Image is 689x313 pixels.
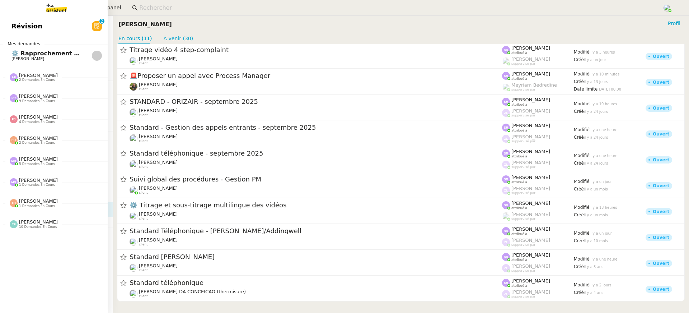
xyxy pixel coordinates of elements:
[597,87,621,91] span: [DATE] 00:00
[511,71,550,77] span: [PERSON_NAME]
[511,56,550,62] span: [PERSON_NAME]
[130,56,502,65] app-user-detailed-label: client
[502,252,574,262] app-user-label: attribué à
[139,237,178,243] span: [PERSON_NAME]
[574,257,590,262] span: Modifié
[19,198,58,204] span: [PERSON_NAME]
[511,149,550,154] span: [PERSON_NAME]
[139,3,655,13] input: Rechercher
[19,99,55,103] span: 9 demandes en cours
[502,253,510,261] img: svg
[130,176,502,183] span: Suivi global des procédures - Gestion PM
[130,280,502,286] span: Standard téléphonique
[130,47,502,54] span: Titrage vidéo 4 step-complaint
[511,165,535,169] span: suppervisé par
[590,102,617,106] span: il y a 19 heures
[584,161,608,165] span: il y a 24 jours
[502,290,510,298] img: svg
[653,261,669,266] div: Ouvert
[590,180,612,184] span: il y a un jour
[502,289,574,299] app-user-label: suppervisé par
[139,56,178,61] span: [PERSON_NAME]
[653,210,669,214] div: Ouvert
[511,263,550,269] span: [PERSON_NAME]
[574,231,590,236] span: Modifié
[511,269,535,273] span: suppervisé par
[3,40,44,47] span: Mes demandes
[590,257,618,261] span: il y a une heure
[502,123,574,132] app-user-label: attribué à
[502,97,574,106] app-user-label: attribué à
[139,62,148,66] span: client
[130,151,502,157] span: Standard téléphonique - septembre 2025
[11,50,102,57] span: ⚙️ Rapprochement bancaire
[574,238,584,243] span: Créé
[653,80,669,84] div: Ouvert
[502,134,574,143] app-user-label: suppervisé par
[502,108,574,118] app-user-label: suppervisé par
[130,125,502,131] span: Standard - Gestion des appels entrants - septembre 2025
[511,243,535,247] span: suppervisé par
[130,57,137,65] img: users%2FYQzvtHxFwHfgul3vMZmAPOQmiRm1%2Favatar%2Fbenjamin-delahaye_m.png
[590,154,618,158] span: il y a une heure
[574,79,584,84] span: Créé
[511,191,535,195] span: suppervisé par
[511,258,527,262] span: attribué à
[590,128,618,132] span: il y a une heure
[130,82,502,91] app-user-detailed-label: client
[502,264,510,272] img: svg
[511,180,527,184] span: attribué à
[511,103,527,107] span: attribué à
[502,238,510,246] img: svg
[130,211,502,221] app-user-detailed-label: client
[502,201,574,210] app-user-label: attribué à
[139,185,178,191] span: [PERSON_NAME]
[584,135,608,139] span: il y a 24 jours
[584,265,603,269] span: il y a 3 ans
[19,183,55,187] span: 1 demandes en cours
[502,98,510,106] img: svg
[130,237,502,247] app-user-detailed-label: client
[574,153,590,158] span: Modifié
[584,80,608,84] span: il y a 13 jours
[10,199,18,207] img: svg
[511,206,527,210] span: attribué à
[139,88,148,92] span: client
[139,191,148,195] span: client
[574,282,590,287] span: Modifié
[511,284,527,288] span: attribué à
[130,160,502,169] app-user-detailed-label: client
[130,290,137,298] img: users%2FhitvUqURzfdVsA8TDJwjiRfjLnH2%2Favatar%2Flogo-thermisure.png
[10,220,18,228] img: svg
[584,187,608,191] span: il y a un mois
[11,21,42,32] span: Révision
[139,108,178,113] span: [PERSON_NAME]
[502,82,574,92] app-user-label: suppervisé par
[574,50,590,55] span: Modifié
[10,178,18,186] img: svg
[139,160,178,165] span: [PERSON_NAME]
[511,77,527,81] span: attribué à
[653,287,669,291] div: Ouvert
[100,19,103,25] p: 2
[139,269,148,273] span: client
[130,160,137,168] img: users%2FRcIDm4Xn1TPHYwgLThSv8RQYtaM2%2Favatar%2F95761f7a-40c3-4bb5-878d-fe785e6f95b2
[130,83,137,91] img: 59e8fd3f-8fb3-40bf-a0b4-07a768509d6a
[19,156,58,162] span: [PERSON_NAME]
[19,178,58,183] span: [PERSON_NAME]
[130,202,502,209] span: ⚙️ Titrage et sous-titrage multilingue des vidéos
[590,73,620,77] span: il y a 10 minutes
[574,57,584,62] span: Créé
[511,88,535,92] span: suppervisé par
[130,134,137,142] img: users%2FW4OQjB9BRtYK2an7yusO0WsYLsD3%2Favatar%2F28027066-518b-424c-8476-65f2e549ac29
[118,19,172,29] nz-page-header-title: [PERSON_NAME]
[511,295,535,299] span: suppervisé par
[511,51,527,55] span: attribué à
[130,73,502,79] span: Proposer un appel avec Process Manager
[139,243,148,247] span: client
[502,212,510,220] img: users%2FoFdbodQ3TgNoWt9kP3GXAs5oaCq1%2Favatar%2Fprofile-pic.png
[665,19,683,27] button: Profil
[511,108,550,114] span: [PERSON_NAME]
[10,157,18,165] img: svg
[653,132,669,136] div: Ouvert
